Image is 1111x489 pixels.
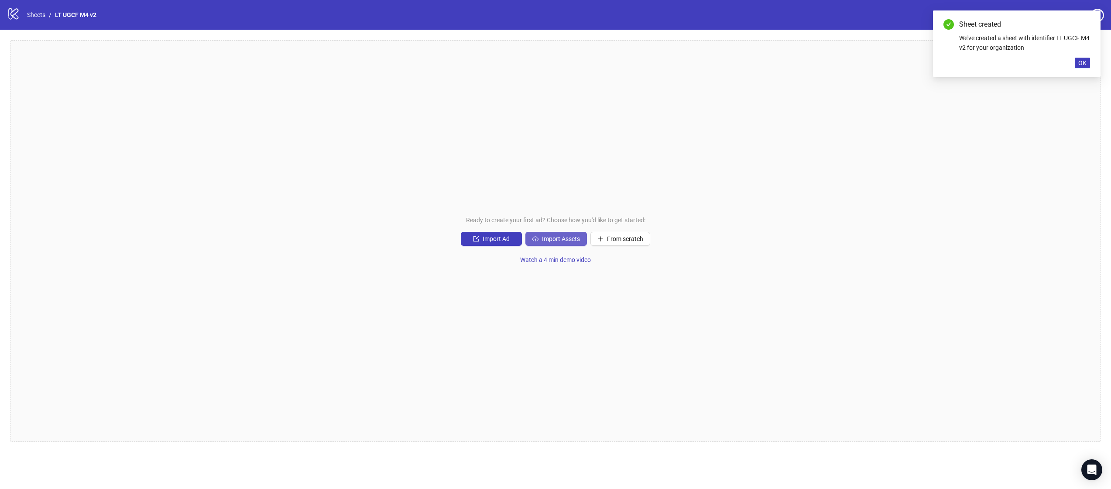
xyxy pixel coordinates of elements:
[607,235,643,242] span: From scratch
[461,232,522,246] button: Import Ad
[466,215,645,225] span: Ready to create your first ad? Choose how you'd like to get started:
[532,236,538,242] span: cloud-upload
[1091,9,1104,22] span: question-circle
[49,10,51,20] li: /
[520,256,591,263] span: Watch a 4 min demo video
[1075,58,1090,68] button: OK
[525,232,587,246] button: Import Assets
[959,33,1090,52] div: We've created a sheet with identifier LT UGCF M4 v2 for your organization
[1080,19,1090,29] a: Close
[483,235,510,242] span: Import Ad
[513,253,598,267] button: Watch a 4 min demo video
[53,10,98,20] a: LT UGCF M4 v2
[1078,59,1087,66] span: OK
[943,19,954,30] span: check-circle
[597,236,604,242] span: plus
[1042,9,1087,23] a: Settings
[959,19,1090,30] div: Sheet created
[1081,459,1102,480] div: Open Intercom Messenger
[542,235,580,242] span: Import Assets
[473,236,479,242] span: import
[25,10,47,20] a: Sheets
[590,232,650,246] button: From scratch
